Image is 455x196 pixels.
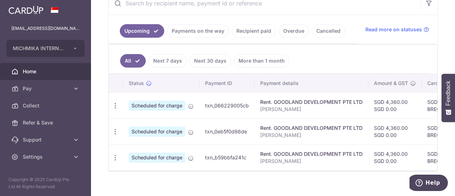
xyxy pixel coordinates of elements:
[232,24,276,38] a: Recipient paid
[255,74,368,92] th: Payment details
[167,24,229,38] a: Payments on the way
[23,85,70,92] span: Pay
[129,80,144,87] span: Status
[9,6,43,14] img: CardUp
[260,158,363,165] p: [PERSON_NAME]
[199,144,255,170] td: txn_b59bbfa241c
[120,54,146,68] a: All
[23,136,70,143] span: Support
[13,45,65,52] span: MICHMIKA INTERNATIONAL PTE. LTD.
[445,81,451,106] span: Feedback
[427,80,454,87] span: CardUp fee
[199,92,255,118] td: txn_066229005cb
[368,118,422,144] td: SGD 4,360.00 SGD 0.00
[6,40,85,57] button: MICHMIKA INTERNATIONAL PTE. LTD.
[23,102,70,109] span: Collect
[199,118,255,144] td: txn_0eb5f0d86de
[23,68,70,75] span: Home
[120,24,164,38] a: Upcoming
[23,119,70,126] span: Refer & Save
[189,54,231,68] a: Next 30 days
[260,125,363,132] div: Rent. GOODLAND DEVELOPMENT PTE LTD
[129,127,185,137] span: Scheduled for charge
[368,92,422,118] td: SGD 4,360.00 SGD 0.00
[260,132,363,139] p: [PERSON_NAME]
[365,26,422,33] span: Read more on statuses
[368,144,422,170] td: SGD 4,360.00 SGD 0.00
[260,99,363,106] div: Rent. GOODLAND DEVELOPMENT PTE LTD
[149,54,187,68] a: Next 7 days
[409,175,448,192] iframe: Opens a widget where you can find more information
[234,54,289,68] a: More than 1 month
[260,106,363,113] p: [PERSON_NAME]
[11,25,80,32] p: [EMAIL_ADDRESS][DOMAIN_NAME]
[374,80,408,87] span: Amount & GST
[23,153,70,160] span: Settings
[129,153,185,163] span: Scheduled for charge
[312,24,345,38] a: Cancelled
[129,101,185,111] span: Scheduled for charge
[365,26,429,33] a: Read more on statuses
[441,74,455,122] button: Feedback - Show survey
[260,150,363,158] div: Rent. GOODLAND DEVELOPMENT PTE LTD
[279,24,309,38] a: Overdue
[199,74,255,92] th: Payment ID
